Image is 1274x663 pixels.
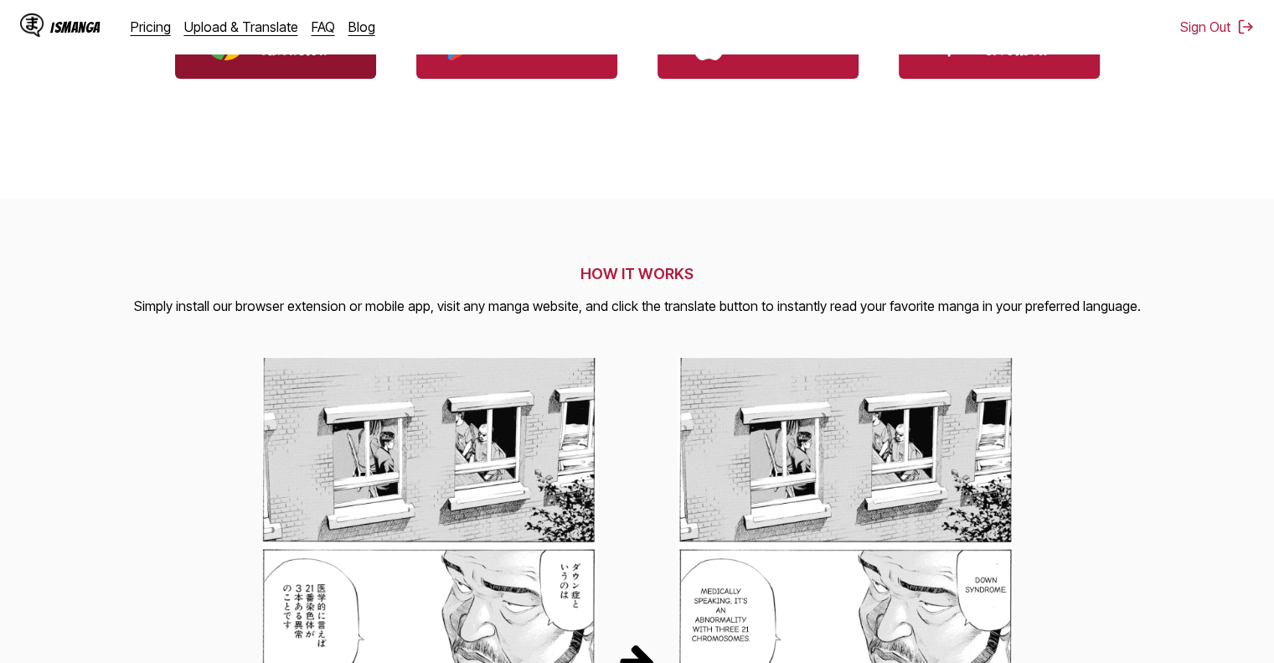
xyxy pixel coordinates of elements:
a: Pricing [131,18,171,35]
div: Ismanga [50,19,101,35]
button: Sign Out [1180,18,1254,35]
img: IsManga Logo [20,13,44,37]
a: Blog [348,18,375,35]
a: FAQ [312,18,335,35]
p: Simply install our browser extension or mobile app, visit any manga website, and click the transl... [134,296,1141,318]
img: Sign out [1237,18,1254,35]
h2: HOW IT WORKS [134,265,1141,282]
a: IsManga LogoIsmanga [20,13,131,40]
a: Upload & Translate [184,18,298,35]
